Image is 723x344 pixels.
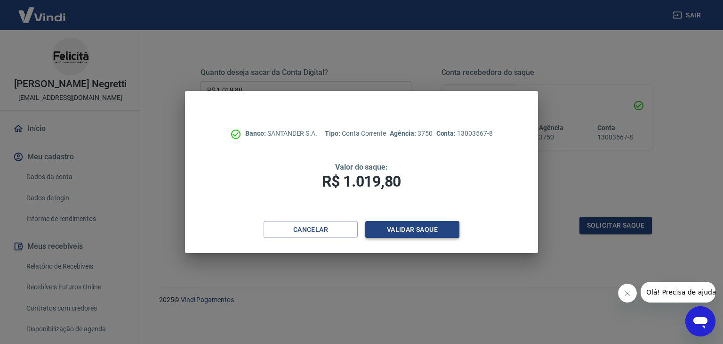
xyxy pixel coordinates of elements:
[245,130,267,137] span: Banco:
[322,172,401,190] span: R$ 1.019,80
[6,7,79,14] span: Olá! Precisa de ajuda?
[641,282,715,303] iframe: Mensagem da empresa
[436,130,458,137] span: Conta:
[618,284,637,303] iframe: Fechar mensagem
[685,306,715,336] iframe: Botão para abrir a janela de mensagens
[245,129,317,139] p: SANTANDER S.A.
[335,163,388,172] span: Valor do saque:
[325,130,342,137] span: Tipo:
[325,129,386,139] p: Conta Corrente
[390,129,432,139] p: 3750
[390,130,418,137] span: Agência:
[436,129,493,139] p: 13003567-8
[365,221,459,238] button: Validar saque
[264,221,358,238] button: Cancelar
